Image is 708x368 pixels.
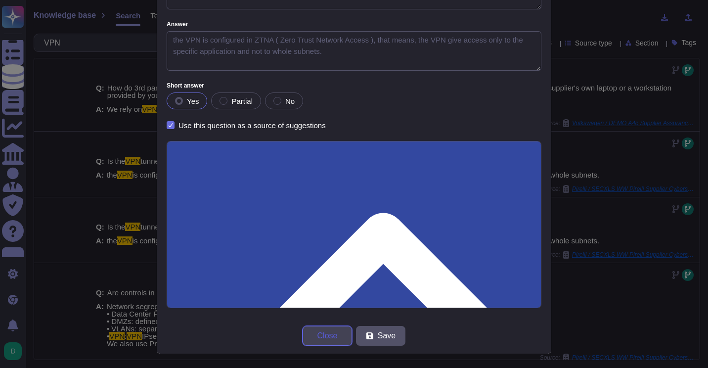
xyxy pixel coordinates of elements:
[378,332,396,340] span: Save
[231,97,253,105] span: Partial
[285,97,295,105] span: No
[167,21,541,27] label: Answer
[187,97,199,105] span: Yes
[356,326,405,346] button: Save
[167,83,541,89] label: Short answer
[167,31,541,71] textarea: the VPN is configured in ZTNA ( Zero Trust Network Access ), that means, the VPN give access only...
[178,122,326,129] div: Use this question as a source of suggestions
[317,332,338,340] span: Close
[303,326,352,346] button: Close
